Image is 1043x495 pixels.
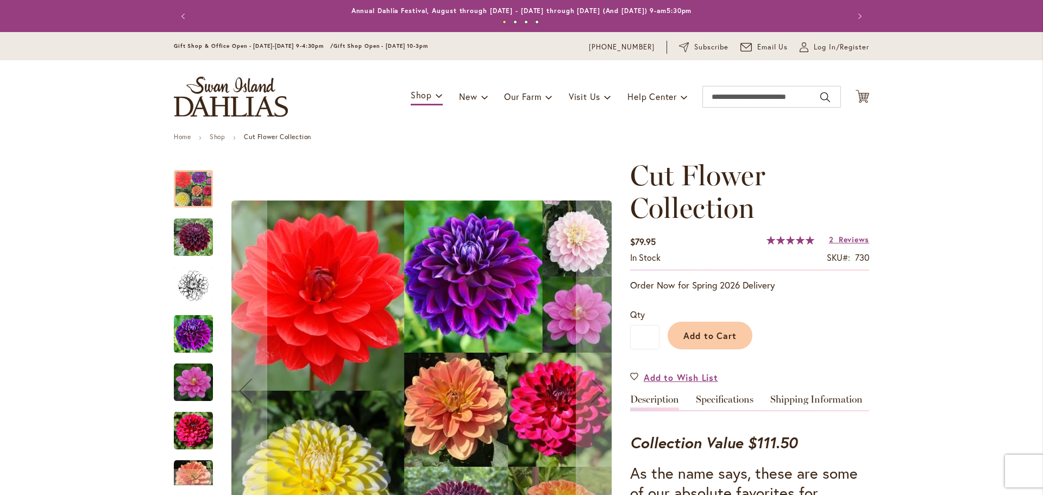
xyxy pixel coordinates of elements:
[459,91,477,102] span: New
[569,91,600,102] span: Visit Us
[174,353,224,401] div: Cut Flower Collection
[814,42,869,53] span: Log In/Register
[504,91,541,102] span: Our Farm
[589,42,655,53] a: [PHONE_NUMBER]
[502,20,506,24] button: 1 of 4
[630,309,645,320] span: Qty
[829,234,869,245] a: 2 Reviews
[800,42,869,53] a: Log In/Register
[524,20,528,24] button: 3 of 4
[627,91,677,102] span: Help Center
[174,256,224,304] div: Cut Flower Collection
[174,401,224,449] div: Cut Flower Collection
[630,394,679,410] a: Description
[174,5,196,27] button: Previous
[174,218,213,257] img: Cut Flower Collection
[630,279,869,292] p: Order Now for Spring 2026 Delivery
[174,266,213,305] img: Cut Flower Collection
[174,77,288,117] a: store logo
[644,371,718,384] span: Add to Wish List
[174,208,224,256] div: Cut Flower Collection
[174,469,213,485] div: Next
[630,236,656,247] span: $79.95
[757,42,788,53] span: Email Us
[766,236,814,245] div: 100%
[847,5,869,27] button: Next
[174,159,224,208] div: CUT FLOWER COLLECTION
[829,234,834,245] span: 2
[679,42,728,53] a: Subscribe
[411,89,432,101] span: Shop
[770,394,863,410] a: Shipping Information
[630,252,661,264] div: Availability
[174,411,213,450] img: Cut Flower Collection
[334,42,428,49] span: Gift Shop Open - [DATE] 10-3pm
[827,252,850,263] strong: SKU
[696,394,753,410] a: Specifications
[740,42,788,53] a: Email Us
[174,133,191,141] a: Home
[630,158,765,225] span: Cut Flower Collection
[839,234,869,245] span: Reviews
[630,371,718,384] a: Add to Wish List
[174,315,213,354] img: Cut Flower Collection
[174,42,334,49] span: Gift Shop & Office Open - [DATE]-[DATE] 9-4:30pm /
[244,133,311,141] strong: Cut Flower Collection
[210,133,225,141] a: Shop
[513,20,517,24] button: 2 of 4
[668,322,752,349] button: Add to Cart
[630,252,661,263] span: In stock
[683,330,737,341] span: Add to Cart
[630,433,797,453] strong: Collection Value $111.50
[174,304,224,353] div: Cut Flower Collection
[855,252,869,264] div: 730
[535,20,539,24] button: 4 of 4
[351,7,692,15] a: Annual Dahlia Festival, August through [DATE] - [DATE] through [DATE] (And [DATE]) 9-am5:30pm
[694,42,728,53] span: Subscribe
[174,363,213,402] img: Cut Flower Collection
